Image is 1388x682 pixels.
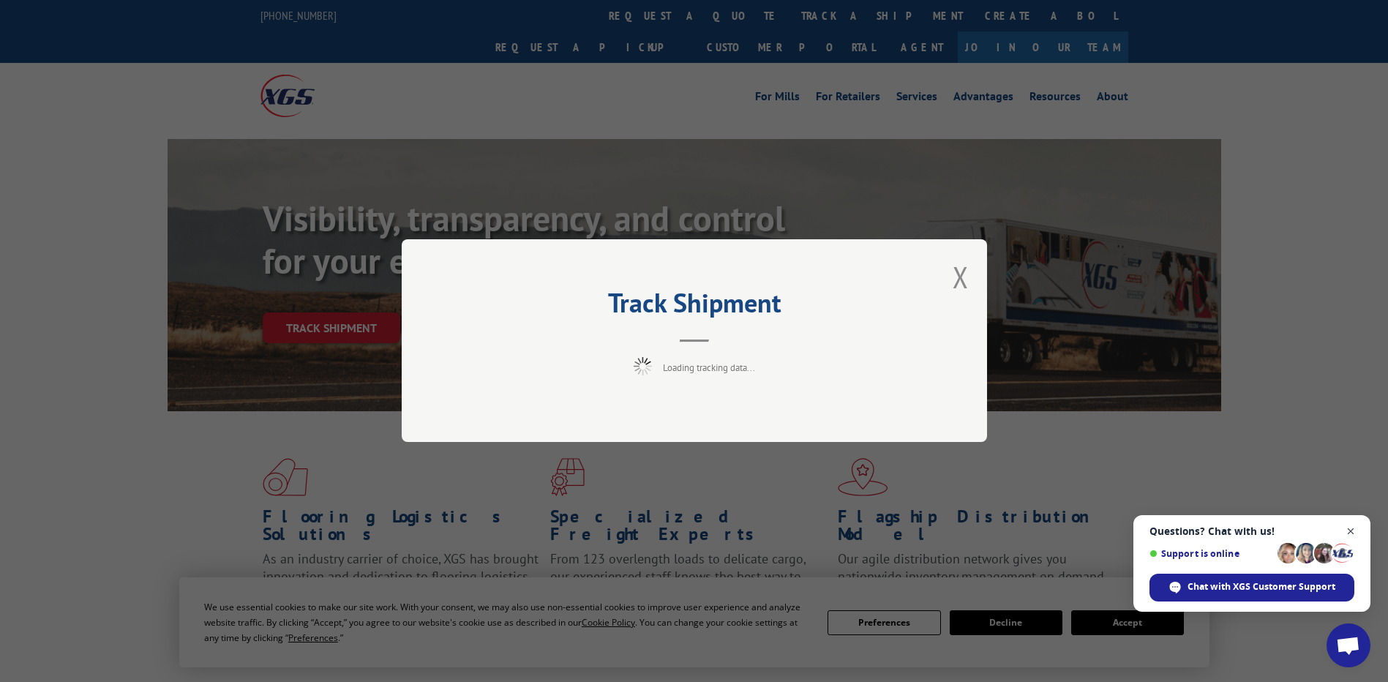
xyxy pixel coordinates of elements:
[634,358,652,376] img: xgs-loading
[1188,580,1335,593] span: Chat with XGS Customer Support
[663,362,755,375] span: Loading tracking data...
[1149,525,1354,537] span: Questions? Chat with us!
[475,293,914,321] h2: Track Shipment
[953,258,969,296] button: Close modal
[1149,574,1354,602] div: Chat with XGS Customer Support
[1327,623,1370,667] div: Open chat
[1342,522,1360,541] span: Close chat
[1149,548,1272,559] span: Support is online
